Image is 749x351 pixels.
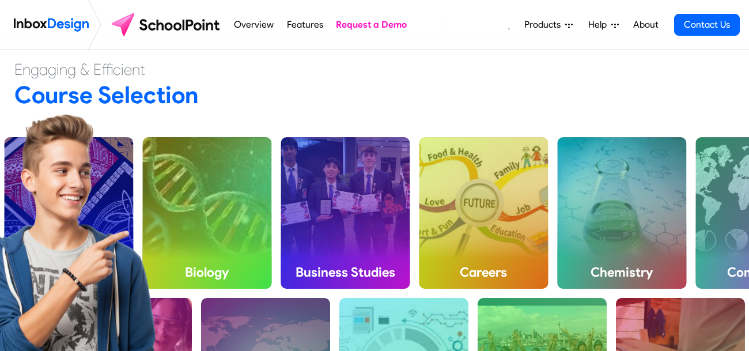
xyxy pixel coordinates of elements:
span: Products [524,18,565,32]
h4: Careers [419,255,548,289]
a: Overview [231,13,277,36]
h4: Business Studies [281,255,410,289]
a: Features [283,13,326,36]
a: About [630,13,661,36]
a: Contact Us [674,14,740,36]
a: Help [584,13,623,36]
h2: Course Selection [14,80,735,110]
a: Products [520,13,577,36]
span: Help [588,18,611,32]
h4: Engaging & Efficient [14,59,735,80]
a: Request a Demo [333,13,410,36]
img: schoolpoint logo [106,11,228,39]
h4: Chemistry [557,255,686,289]
h4: Biology [142,255,271,289]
